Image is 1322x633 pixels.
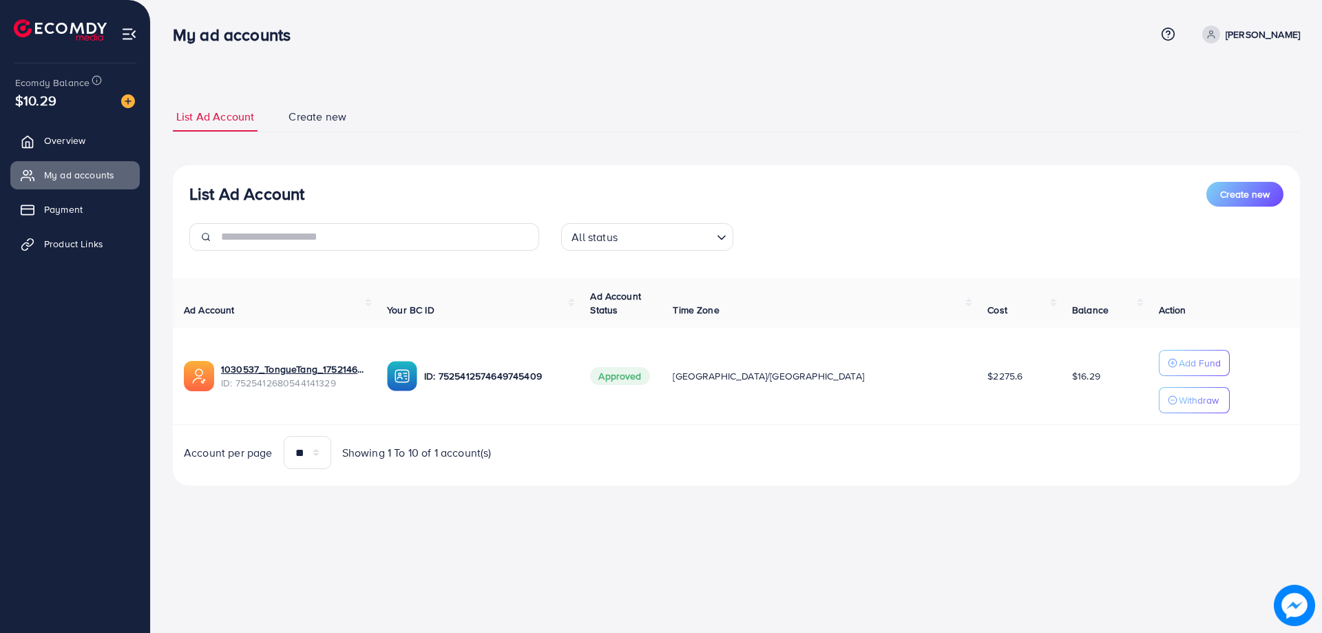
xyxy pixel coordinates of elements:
p: Withdraw [1179,392,1219,408]
p: ID: 7525412574649745409 [424,368,568,384]
span: Ad Account Status [590,289,641,317]
span: $2275.6 [987,369,1022,383]
h3: List Ad Account [189,184,304,204]
img: ic-ads-acc.e4c84228.svg [184,361,214,391]
input: Search for option [622,225,711,247]
span: Ad Account [184,303,235,317]
img: ic-ba-acc.ded83a64.svg [387,361,417,391]
span: $10.29 [15,90,56,110]
span: Payment [44,203,83,216]
span: Overview [44,134,85,147]
h3: My ad accounts [173,25,302,45]
div: <span class='underline'>1030537_TongueTang_1752146687547</span></br>7525412680544141329 [221,362,365,391]
a: 1030537_TongueTang_1752146687547 [221,362,365,376]
p: [PERSON_NAME] [1226,26,1300,43]
button: Withdraw [1159,387,1230,413]
span: Balance [1072,303,1109,317]
span: Ecomdy Balance [15,76,90,90]
span: Cost [987,303,1007,317]
span: My ad accounts [44,168,114,182]
span: Create new [1220,187,1270,201]
span: Action [1159,303,1186,317]
span: Product Links [44,237,103,251]
a: My ad accounts [10,161,140,189]
span: Create new [288,109,346,125]
p: Add Fund [1179,355,1221,371]
img: logo [14,19,107,41]
a: Overview [10,127,140,154]
span: All status [569,227,620,247]
span: Showing 1 To 10 of 1 account(s) [342,445,492,461]
span: $16.29 [1072,369,1100,383]
img: image [1274,585,1315,626]
button: Add Fund [1159,350,1230,376]
a: Product Links [10,230,140,258]
span: Time Zone [673,303,719,317]
button: Create new [1206,182,1283,207]
span: List Ad Account [176,109,254,125]
a: [PERSON_NAME] [1197,25,1300,43]
span: Approved [590,367,649,385]
span: ID: 7525412680544141329 [221,376,365,390]
span: Your BC ID [387,303,434,317]
span: [GEOGRAPHIC_DATA]/[GEOGRAPHIC_DATA] [673,369,864,383]
a: Payment [10,196,140,223]
span: Account per page [184,445,273,461]
img: image [121,94,135,108]
img: menu [121,26,137,42]
div: Search for option [561,223,733,251]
